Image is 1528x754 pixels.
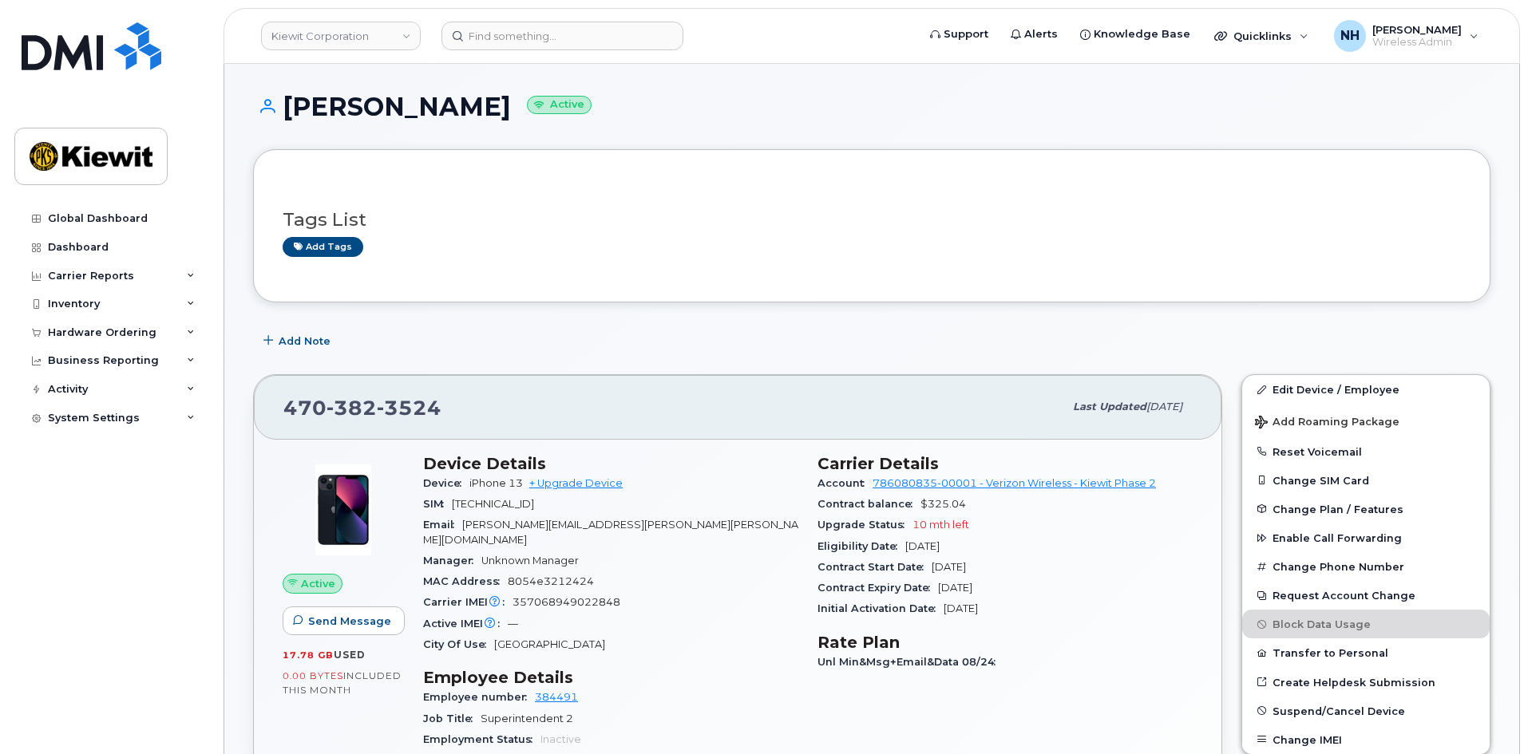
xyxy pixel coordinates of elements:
span: used [334,649,366,661]
span: Contract Expiry Date [817,582,938,594]
span: Contract balance [817,498,920,510]
span: [DATE] [905,540,940,552]
span: Upgrade Status [817,519,912,531]
span: City Of Use [423,638,494,650]
button: Change Phone Number [1242,552,1490,581]
h3: Tags List [283,210,1461,230]
span: [DATE] [932,561,966,573]
span: iPhone 13 [469,477,523,489]
span: Unl Min&Msg+Email&Data 08/24 [817,656,1003,668]
small: Active [527,96,592,114]
iframe: Messenger Launcher [1459,685,1516,742]
button: Block Data Usage [1242,610,1490,638]
button: Add Roaming Package [1242,405,1490,437]
button: Suspend/Cancel Device [1242,697,1490,725]
a: 384491 [535,691,578,703]
span: 17.78 GB [283,649,334,661]
span: Send Message [308,614,391,629]
h3: Rate Plan [817,633,1193,652]
span: $325.04 [920,498,966,510]
span: 0.00 Bytes [283,670,343,681]
button: Add Note [253,326,344,355]
span: [TECHNICAL_ID] [452,498,534,510]
span: MAC Address [423,575,508,587]
span: Eligibility Date [817,540,905,552]
span: Add Roaming Package [1255,416,1399,431]
button: Change SIM Card [1242,466,1490,495]
span: — [508,618,518,630]
span: Suspend/Cancel Device [1273,705,1405,716]
button: Request Account Change [1242,581,1490,610]
span: 3524 [377,396,441,420]
span: Carrier IMEI [423,596,513,608]
h3: Carrier Details [817,454,1193,473]
span: Active [301,576,335,591]
span: Employee number [423,691,535,703]
span: Inactive [540,733,581,745]
span: Email [423,519,462,531]
span: [DATE] [938,582,972,594]
span: Job Title [423,713,481,724]
button: Change Plan / Features [1242,495,1490,523]
span: Account [817,477,873,489]
h3: Employee Details [423,668,798,687]
img: image20231002-3703462-1ig824h.jpeg [295,462,391,558]
span: Employment Status [423,733,540,745]
span: Add Note [279,334,331,349]
span: Active IMEI [423,618,508,630]
button: Enable Call Forwarding [1242,523,1490,552]
span: Superintendent 2 [481,713,573,724]
span: SIM [423,498,452,510]
h1: [PERSON_NAME] [253,93,1490,120]
a: Create Helpdesk Submission [1242,668,1490,697]
span: 470 [283,396,441,420]
span: [DATE] [944,602,978,614]
span: included this month [283,669,402,696]
span: Initial Activation Date [817,602,944,614]
h3: Device Details [423,454,798,473]
button: Change IMEI [1242,725,1490,754]
span: 8054e3212424 [508,575,594,587]
span: 357068949022848 [513,596,620,608]
span: Enable Call Forwarding [1273,532,1402,544]
span: Last updated [1073,401,1146,413]
span: 382 [327,396,377,420]
a: Edit Device / Employee [1242,375,1490,404]
span: Contract Start Date [817,561,932,573]
a: 786080835-00001 - Verizon Wireless - Kiewit Phase 2 [873,477,1156,489]
span: Change Plan / Features [1273,503,1403,515]
span: 10 mth left [912,519,969,531]
span: [GEOGRAPHIC_DATA] [494,638,605,650]
span: [DATE] [1146,401,1182,413]
span: Device [423,477,469,489]
a: + Upgrade Device [529,477,623,489]
span: Manager [423,555,481,566]
span: Unknown Manager [481,555,579,566]
a: Add tags [283,237,363,257]
button: Send Message [283,606,405,635]
span: [PERSON_NAME][EMAIL_ADDRESS][PERSON_NAME][PERSON_NAME][DOMAIN_NAME] [423,519,798,545]
button: Transfer to Personal [1242,638,1490,667]
button: Reset Voicemail [1242,437,1490,466]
